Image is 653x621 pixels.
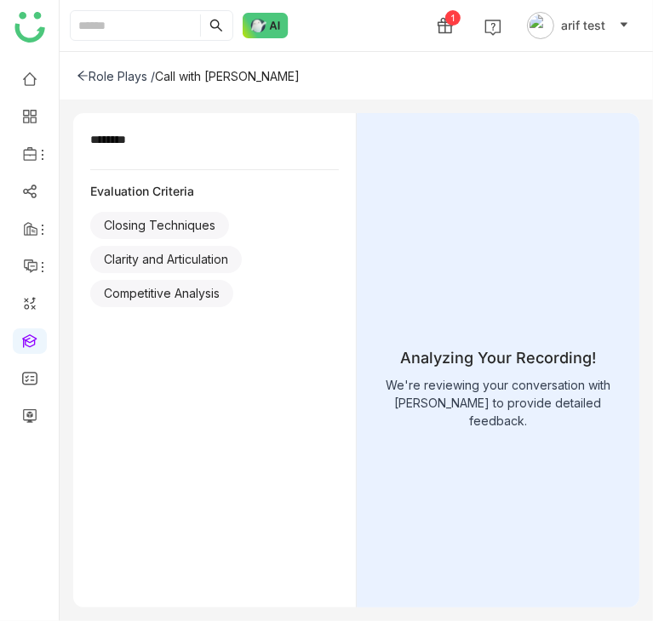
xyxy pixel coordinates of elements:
[445,10,461,26] div: 1
[90,280,233,307] div: Competitive Analysis
[77,69,155,83] div: Role Plays /
[243,13,289,38] img: ask-buddy-normal.svg
[524,12,633,39] button: arif test
[561,16,605,35] span: arif test
[527,12,554,39] img: avatar
[14,12,45,43] img: logo
[375,376,622,430] div: We're reviewing your conversation with [PERSON_NAME] to provide detailed feedback.
[90,184,339,198] div: Evaluation Criteria
[90,246,242,273] div: Clarity and Articulation
[484,19,501,36] img: help.svg
[455,271,541,346] img: Analyzing
[375,346,622,369] div: Analyzing Your Recording!
[155,69,300,83] div: Call with [PERSON_NAME]
[90,212,229,239] div: Closing Techniques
